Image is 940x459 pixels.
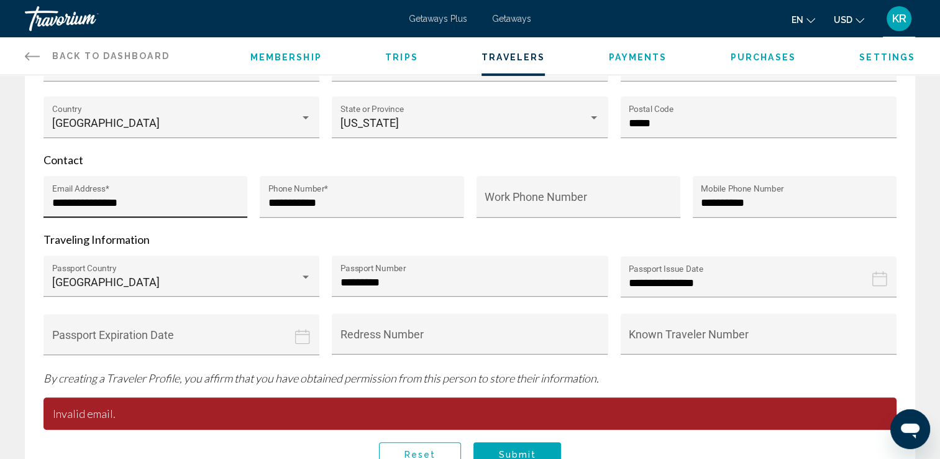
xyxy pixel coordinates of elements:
[385,52,418,62] a: Trips
[834,15,852,25] span: USD
[340,116,399,129] span: [US_STATE]
[25,37,170,75] a: Back to Dashboard
[498,449,536,459] span: Submit
[792,11,815,29] button: Change language
[883,6,915,32] button: User Menu
[250,52,322,62] a: Membership
[52,51,170,61] span: Back to Dashboard
[409,14,467,24] a: Getaways Plus
[731,52,796,62] a: Purchases
[481,52,545,62] a: Travelers
[52,116,160,129] span: [GEOGRAPHIC_DATA]
[43,153,897,167] p: Contact
[890,409,930,449] iframe: Button to launch messaging window
[859,52,915,62] a: Settings
[43,313,319,371] button: Passport expiration date
[621,256,897,313] button: Passport issue date
[892,12,906,25] span: KR
[609,52,667,62] a: Payments
[404,449,436,459] span: Reset
[25,6,396,31] a: Travorium
[792,15,803,25] span: en
[52,276,160,289] span: [GEOGRAPHIC_DATA]
[492,14,531,24] a: Getaways
[43,397,897,430] p: Invalid email.
[834,11,864,29] button: Change currency
[43,371,897,385] p: By creating a Traveler Profile, you affirm that you have obtained permission from this person to ...
[43,233,897,246] p: Traveling Information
